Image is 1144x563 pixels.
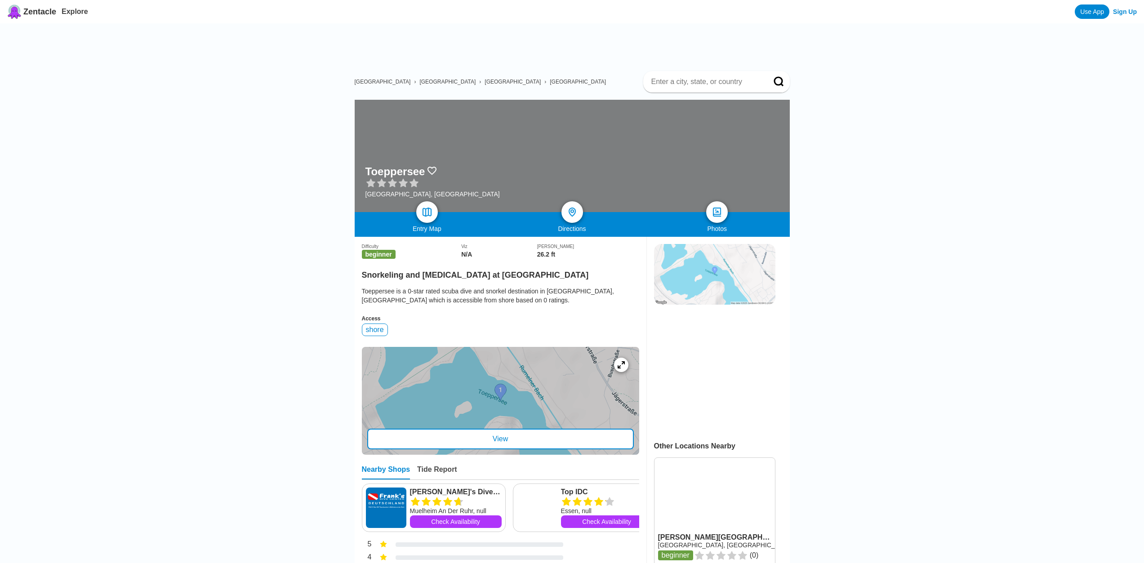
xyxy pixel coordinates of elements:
[1113,8,1137,15] a: Sign Up
[414,79,416,85] span: ›
[561,488,653,497] a: Top IDC
[362,539,372,551] div: 5
[479,79,481,85] span: ›
[62,8,88,15] a: Explore
[362,465,410,479] div: Nearby Shops
[537,244,639,249] div: [PERSON_NAME]
[485,79,541,85] a: [GEOGRAPHIC_DATA]
[561,506,653,515] div: Essen, null
[23,7,56,17] span: Zentacle
[362,265,639,280] h2: Snorkeling and [MEDICAL_DATA] at [GEOGRAPHIC_DATA]
[7,4,56,19] a: Zentacle logoZentacle
[365,191,500,198] div: [GEOGRAPHIC_DATA], [GEOGRAPHIC_DATA]
[544,79,546,85] span: ›
[499,225,645,232] div: Directions
[654,442,790,450] div: Other Locations Nearby
[355,79,411,85] a: [GEOGRAPHIC_DATA]
[362,315,639,322] div: Access
[362,244,462,249] div: Difficulty
[654,244,775,305] img: staticmap
[410,488,502,497] a: [PERSON_NAME]'s Divecenter
[645,225,790,232] div: Photos
[355,225,500,232] div: Entry Map
[362,347,639,455] a: entry mapView
[410,515,502,528] a: Check Availability
[365,165,425,178] h1: Toeppersee
[461,251,537,258] div: N/A
[362,324,388,336] div: shore
[561,515,653,528] a: Check Availability
[417,465,457,479] div: Tide Report
[550,79,606,85] a: [GEOGRAPHIC_DATA]
[7,4,22,19] img: Zentacle logo
[410,506,502,515] div: Muelheim An Der Ruhr, null
[366,488,406,528] img: Frank's Divecenter
[422,207,432,217] img: map
[419,79,476,85] a: [GEOGRAPHIC_DATA]
[1075,4,1109,19] a: Use App
[461,244,537,249] div: Viz
[362,287,639,305] div: Toeppersee is a 0-star rated scuba dive and snorkel destination in [GEOGRAPHIC_DATA], [GEOGRAPHIC...
[367,429,634,449] div: View
[650,77,761,86] input: Enter a city, state, or country
[712,207,722,217] img: photos
[416,201,438,223] a: map
[517,488,557,528] img: Top IDC
[706,201,728,223] a: photos
[567,207,578,217] img: directions
[537,251,639,258] div: 26.2 ft
[362,250,396,259] span: beginner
